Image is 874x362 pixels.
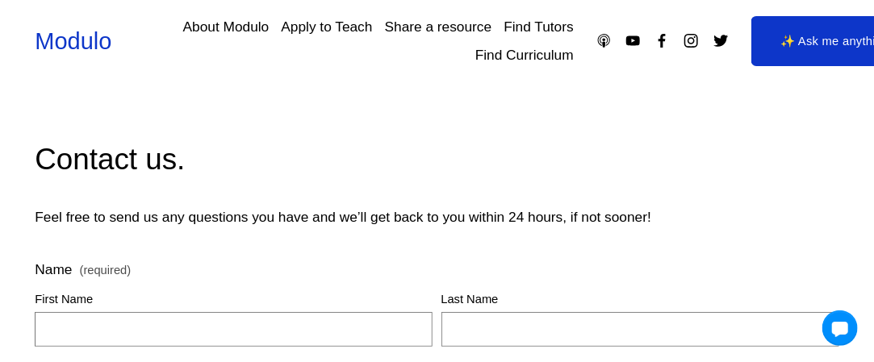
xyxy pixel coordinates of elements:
[35,205,838,230] p: Feel free to send us any questions you have and we’ll get back to you within 24 hours, if not soo...
[281,13,372,41] a: Apply to Teach
[35,257,72,282] span: Name
[35,140,838,179] h2: Contact us.
[654,32,671,49] a: Facebook
[385,13,492,41] a: Share a resource
[683,32,700,49] a: Instagram
[35,28,111,54] a: Modulo
[625,32,642,49] a: YouTube
[713,32,730,49] a: Twitter
[504,13,573,41] a: Find Tutors
[441,289,839,311] div: Last Name
[475,41,574,69] a: Find Curriculum
[183,13,270,41] a: About Modulo
[80,264,132,277] span: (required)
[596,32,613,49] a: Apple Podcasts
[35,289,433,311] div: First Name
